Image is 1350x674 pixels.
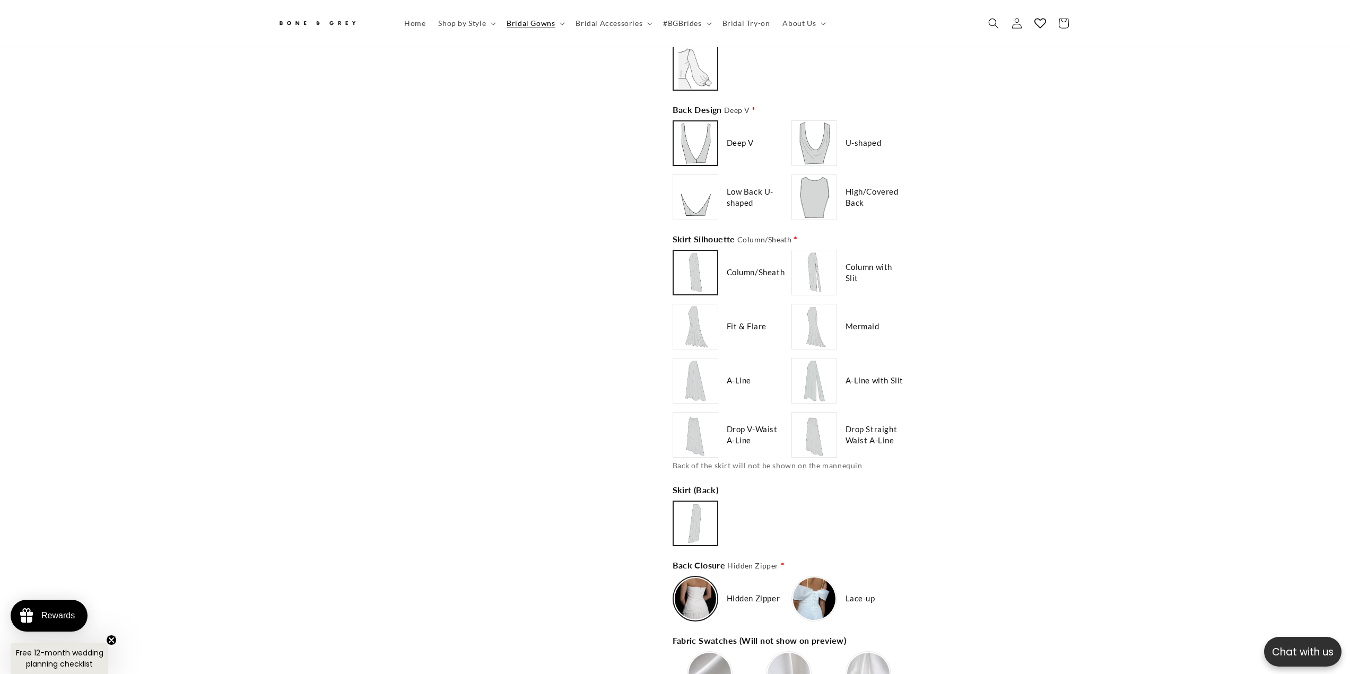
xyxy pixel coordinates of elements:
[673,559,779,572] span: Back Closure
[793,414,835,456] img: https://cdn.shopify.com/s/files/1/0750/3832/7081/files/drop-straight-waist-aline_17ac0158-d5ad-45...
[432,12,500,34] summary: Shop by Style
[727,424,787,446] span: Drop V-Waist A-Line
[673,233,792,246] span: Skirt Silhouette
[727,375,752,386] span: A-Line
[673,461,863,470] span: Back of the skirt will not be shown on the mannequin
[793,577,835,620] img: https://cdn.shopify.com/s/files/1/0750/3832/7081/files/Closure-lace-up.jpg?v=1756370613
[793,122,835,164] img: https://cdn.shopify.com/s/files/1/0750/3832/7081/files/U-shape_straps_fbff469f-4062-48c2-a36c-292...
[846,186,906,208] span: High/Covered Back
[722,19,770,28] span: Bridal Try-on
[674,360,717,402] img: https://cdn.shopify.com/s/files/1/0750/3832/7081/files/a-line_37bf069e-4231-4b1a-bced-7ad1a487183...
[727,321,767,332] span: Fit & Flare
[438,19,486,28] span: Shop by Style
[404,19,425,28] span: Home
[782,19,816,28] span: About Us
[846,424,906,446] span: Drop Straight Waist A-Line
[675,47,716,89] img: https://cdn.shopify.com/s/files/1/0750/3832/7081/files/sleeves-fullbishop.jpg?v=1756369356
[673,103,750,116] span: Back Design
[982,12,1005,35] summary: Search
[673,634,849,647] span: Fabric Swatches (Will not show on preview)
[1264,637,1342,667] button: Open chatbox
[11,643,108,674] div: Free 12-month wedding planning checklistClose teaser
[727,561,778,570] span: Hidden Zipper
[793,360,835,402] img: https://cdn.shopify.com/s/files/1/0750/3832/7081/files/a-line_slit_3a481983-194c-46fe-90b3-ce96d0...
[1264,644,1342,660] p: Chat with us
[277,15,357,32] img: Bone and Grey Bridal
[576,19,642,28] span: Bridal Accessories
[674,414,717,456] img: https://cdn.shopify.com/s/files/1/0750/3832/7081/files/drop-v-waist-aline_078bfe7f-748c-4646-87b8...
[398,12,432,34] a: Home
[500,12,569,34] summary: Bridal Gowns
[675,252,716,293] img: https://cdn.shopify.com/s/files/1/0750/3832/7081/files/column_b63d2362-462d-4147-b160-3913c547a70...
[663,19,701,28] span: #BGBrides
[674,305,717,348] img: https://cdn.shopify.com/s/files/1/0750/3832/7081/files/fit_and_flare_4a72e90a-0f71-42d7-a592-d461...
[793,305,835,348] img: https://cdn.shopify.com/s/files/1/0750/3832/7081/files/mermaid_dee7e2e6-f0b9-4e85-9a0c-8360725759...
[657,12,716,34] summary: #BGBrides
[106,635,117,645] button: Close teaser
[507,19,555,28] span: Bridal Gowns
[724,106,750,115] span: Deep V
[16,647,103,669] span: Free 12-month wedding planning checklist
[793,176,835,218] img: https://cdn.shopify.com/s/files/1/0750/3832/7081/files/covered_back_217a143e-7cbd-41b1-86c8-ae9b1...
[846,593,875,604] span: Lace-up
[727,137,754,148] span: Deep V
[737,235,791,244] span: Column/Sheath
[846,375,904,386] span: A-Line with Slit
[846,321,879,332] span: Mermaid
[716,12,777,34] a: Bridal Try-on
[727,267,785,278] span: Column/Sheath
[727,186,787,208] span: Low Back U-shaped
[673,484,721,496] span: Skirt (Back)
[776,12,830,34] summary: About Us
[793,251,835,294] img: https://cdn.shopify.com/s/files/1/0750/3832/7081/files/column_with_slit_95bf325b-2d13-487d-92d3-c...
[846,261,906,284] span: Column with Slit
[846,137,882,148] span: U-shaped
[675,578,716,619] img: https://cdn.shopify.com/s/files/1/0750/3832/7081/files/Closure-zipper.png?v=1756370614
[675,122,716,164] img: https://cdn.shopify.com/s/files/1/0750/3832/7081/files/deep_v_back_3859ea34-be85-4461-984b-028969...
[41,611,75,620] div: Rewards
[675,503,716,544] img: https://cdn.shopify.com/s/files/1/0750/3832/7081/files/column-back_a1c87950-4657-43b0-a691-fab607...
[273,11,387,36] a: Bone and Grey Bridal
[569,12,657,34] summary: Bridal Accessories
[727,593,780,604] span: Hidden Zipper
[674,176,717,218] img: https://cdn.shopify.com/s/files/1/0750/3832/7081/files/low_back_u-shape_3a105116-46ad-468a-9f53-a...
